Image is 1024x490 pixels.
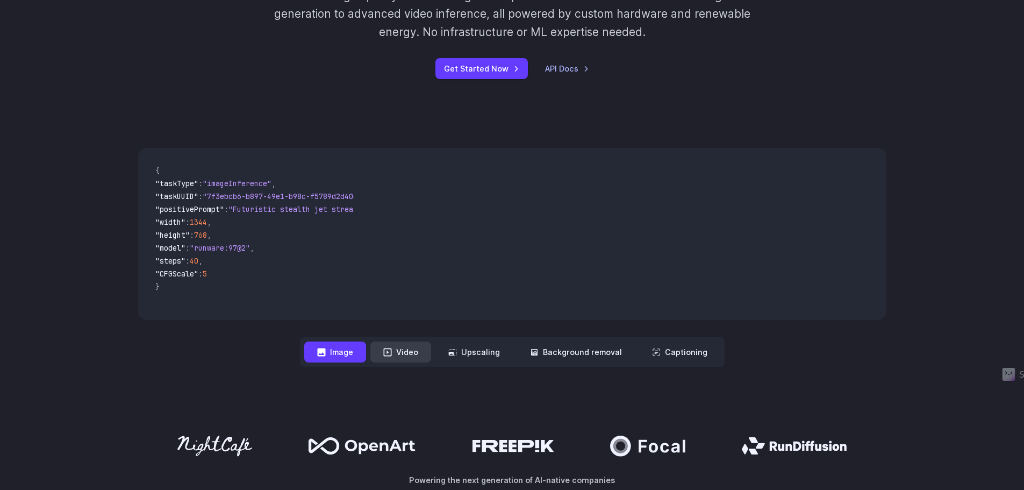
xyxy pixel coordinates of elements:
[639,342,720,363] button: Captioning
[155,191,198,201] span: "taskUUID"
[207,230,211,240] span: ,
[435,342,513,363] button: Upscaling
[304,342,366,363] button: Image
[155,256,185,266] span: "steps"
[250,243,254,253] span: ,
[370,342,431,363] button: Video
[207,217,211,227] span: ,
[185,243,190,253] span: :
[194,230,207,240] span: 768
[155,282,160,292] span: }
[228,204,620,214] span: "Futuristic stealth jet streaking through a neon-lit cityscape with glowing purple exhaust"
[517,342,635,363] button: Background removal
[271,179,276,188] span: ,
[203,179,271,188] span: "imageInference"
[185,217,190,227] span: :
[155,204,224,214] span: "positivePrompt"
[155,179,198,188] span: "taskType"
[203,191,366,201] span: "7f3ebcb6-b897-49e1-b98c-f5789d2d40d7"
[198,256,203,266] span: ,
[155,217,185,227] span: "width"
[155,230,190,240] span: "height"
[185,256,190,266] span: :
[190,217,207,227] span: 1344
[190,243,250,253] span: "runware:97@2"
[138,474,886,486] p: Powering the next generation of AI-native companies
[435,58,528,79] a: Get Started Now
[545,62,589,75] a: API Docs
[203,269,207,279] span: 5
[198,269,203,279] span: :
[224,204,228,214] span: :
[155,243,185,253] span: "model"
[190,230,194,240] span: :
[155,269,198,279] span: "CFGScale"
[198,179,203,188] span: :
[190,256,198,266] span: 40
[198,191,203,201] span: :
[155,166,160,175] span: {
